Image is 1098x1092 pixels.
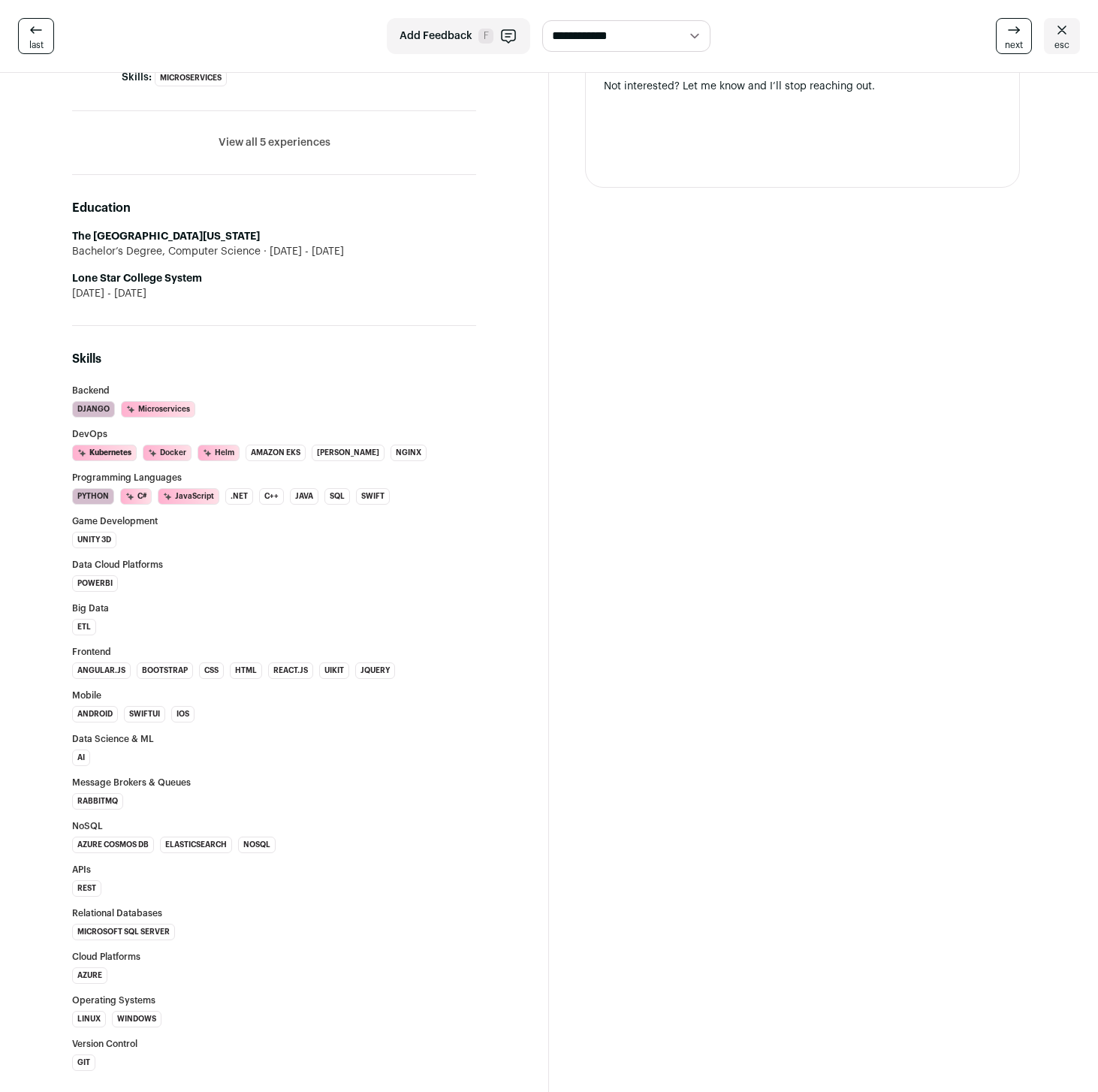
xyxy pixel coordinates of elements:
[72,706,118,722] li: Android
[1054,39,1069,51] span: esc
[72,793,123,810] li: RabbitMQ
[72,445,137,461] li: Kubernetes
[72,619,96,635] li: ETL
[319,662,349,679] li: UIkit
[72,350,476,368] h2: Skills
[72,231,260,242] strong: The [GEOGRAPHIC_DATA][US_STATE]
[72,865,476,874] h3: APIs
[72,1011,106,1027] li: Linux
[478,29,493,44] span: F
[290,488,318,505] li: Java
[356,488,390,505] li: Swift
[155,70,227,86] li: Microservices
[199,662,224,679] li: CSS
[391,445,427,461] li: Nginx
[355,662,395,679] li: jQuery
[400,29,472,44] span: Add Feedback
[72,517,476,526] h3: Game Development
[72,488,114,505] li: Python
[72,952,476,961] h3: Cloud Platforms
[72,924,175,940] li: Microsoft SQL Server
[225,488,253,505] li: .NET
[143,445,192,461] li: Docker
[268,662,313,679] li: React.js
[72,575,118,592] li: PowerBI
[72,647,476,656] h3: Frontend
[72,473,476,482] h3: Programming Languages
[112,1011,161,1027] li: Windows
[72,244,476,259] div: Bachelor’s Degree, Computer Science
[160,837,232,853] li: Elasticsearch
[72,996,476,1005] h3: Operating Systems
[120,488,152,505] li: C#
[29,39,44,51] span: last
[72,430,476,439] h3: DevOps
[124,706,165,722] li: SwiftUI
[312,445,385,461] li: [PERSON_NAME]
[198,445,240,461] li: Helm
[72,532,116,548] li: Unity 3D
[219,135,330,150] button: View all 5 experiences
[72,778,476,787] h3: Message Brokers & Queues
[72,560,476,569] h3: Data Cloud Platforms
[72,401,115,418] li: Django
[72,199,476,217] h2: Education
[1044,18,1080,54] a: esc
[246,445,306,461] li: Amazon EKS
[18,18,54,54] a: last
[72,750,90,766] li: AI
[72,604,476,613] h3: Big Data
[72,880,101,897] li: REST
[261,244,344,259] span: [DATE] - [DATE]
[72,837,154,853] li: Azure Cosmos DB
[72,735,476,744] h3: Data Science & ML
[72,822,476,831] h3: NoSQL
[996,18,1032,54] a: next
[72,273,202,284] strong: Lone Star College System
[171,706,195,722] li: iOS
[238,837,276,853] li: NoSQL
[121,401,195,418] li: Microservices
[259,488,284,505] li: C++
[604,79,1001,94] div: Not interested? Let me know and I’ll stop reaching out.
[72,1039,476,1048] h3: Version Control
[158,488,219,505] li: JavaScript
[387,18,530,54] button: Add Feedback F
[72,967,107,984] li: Azure
[72,286,146,301] span: [DATE] - [DATE]
[230,662,262,679] li: HTML
[324,488,350,505] li: SQL
[72,691,476,700] h3: Mobile
[72,662,131,679] li: Angular.js
[72,386,476,395] h3: Backend
[122,70,152,85] span: Skills:
[72,1054,95,1071] li: Git
[1005,39,1023,51] span: next
[72,909,476,918] h3: Relational Databases
[137,662,193,679] li: Bootstrap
